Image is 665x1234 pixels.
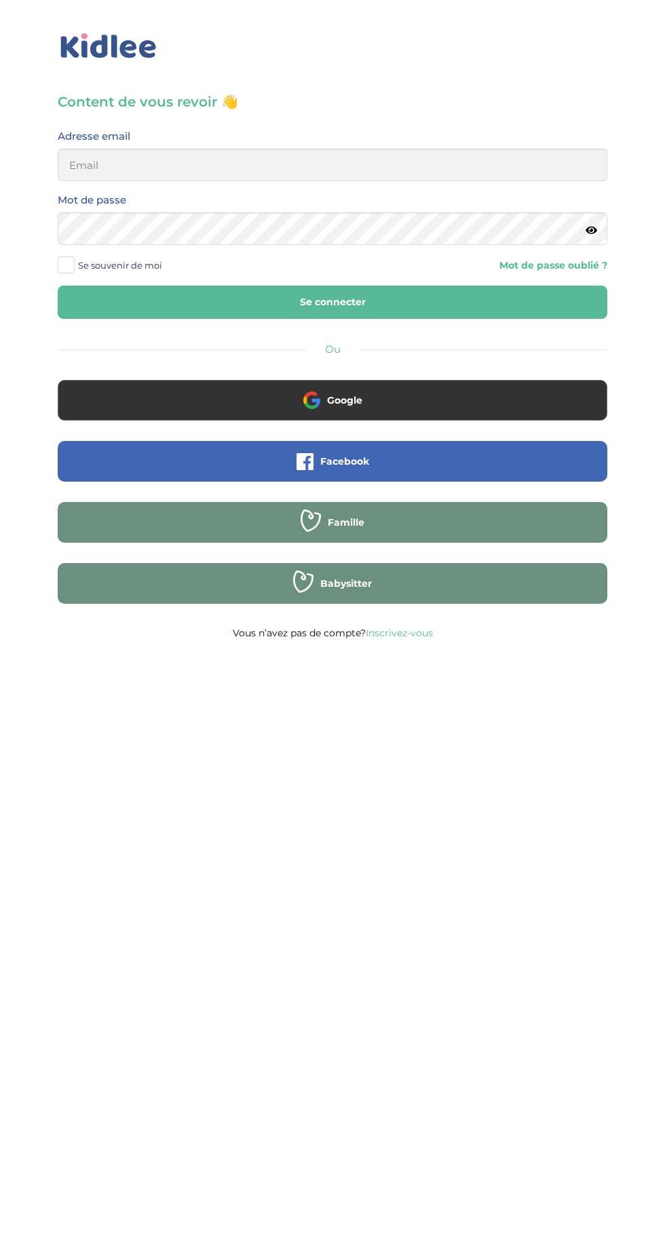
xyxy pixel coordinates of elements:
a: Babysitter [58,586,607,599]
span: Babysitter [320,577,372,590]
button: Se connecter [58,286,607,319]
img: logo_kidlee_bleu [58,31,159,62]
a: Inscrivez-vous [366,627,433,639]
h3: Content de vous revoir 👋 [58,92,607,111]
label: Mot de passe [58,191,126,209]
span: Se souvenir de moi [78,256,162,274]
a: Facebook [58,464,607,477]
button: Google [58,380,607,421]
button: Babysitter [58,563,607,604]
button: Facebook [58,441,607,482]
span: Famille [328,516,364,529]
span: Google [327,393,362,407]
a: Google [58,403,607,416]
span: Facebook [320,455,369,468]
img: facebook.png [297,453,313,470]
button: Famille [58,502,607,543]
span: Ou [325,343,341,355]
input: Email [58,149,607,181]
a: Famille [58,525,607,538]
img: google.png [303,391,320,408]
a: Mot de passe oublié ? [499,259,607,272]
p: Vous n’avez pas de compte? [58,624,607,642]
label: Adresse email [58,128,130,145]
